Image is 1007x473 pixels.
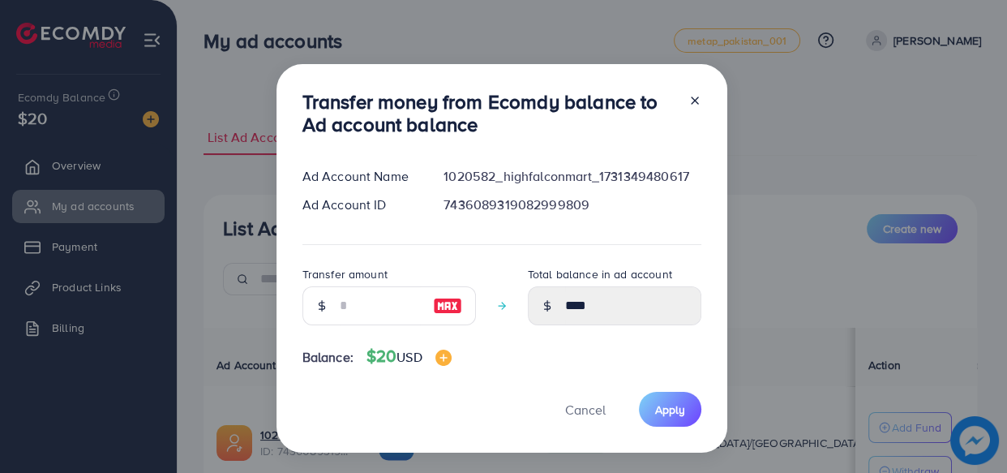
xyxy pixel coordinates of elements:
[435,350,452,366] img: image
[545,392,626,427] button: Cancel
[289,196,431,214] div: Ad Account ID
[655,402,685,418] span: Apply
[433,296,462,316] img: image
[366,346,452,367] h4: $20
[565,401,606,419] span: Cancel
[431,196,713,214] div: 7436089319082999809
[639,392,701,427] button: Apply
[431,167,713,186] div: 1020582_highfalconmart_1731349480617
[302,348,354,367] span: Balance:
[396,348,422,366] span: USD
[528,266,672,282] label: Total balance in ad account
[302,266,388,282] label: Transfer amount
[289,167,431,186] div: Ad Account Name
[302,90,675,137] h3: Transfer money from Ecomdy balance to Ad account balance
